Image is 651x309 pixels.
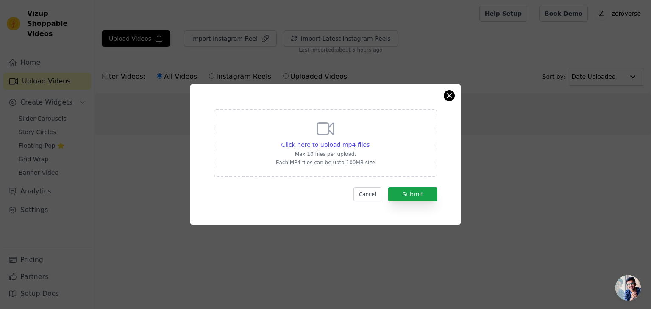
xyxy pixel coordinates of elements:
p: Max 10 files per upload. [276,151,375,157]
span: Click here to upload mp4 files [281,141,370,148]
button: Close modal [444,91,454,101]
a: Open chat [615,275,641,301]
p: Each MP4 files can be upto 100MB size [276,159,375,166]
button: Cancel [353,187,382,201]
button: Submit [388,187,437,201]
